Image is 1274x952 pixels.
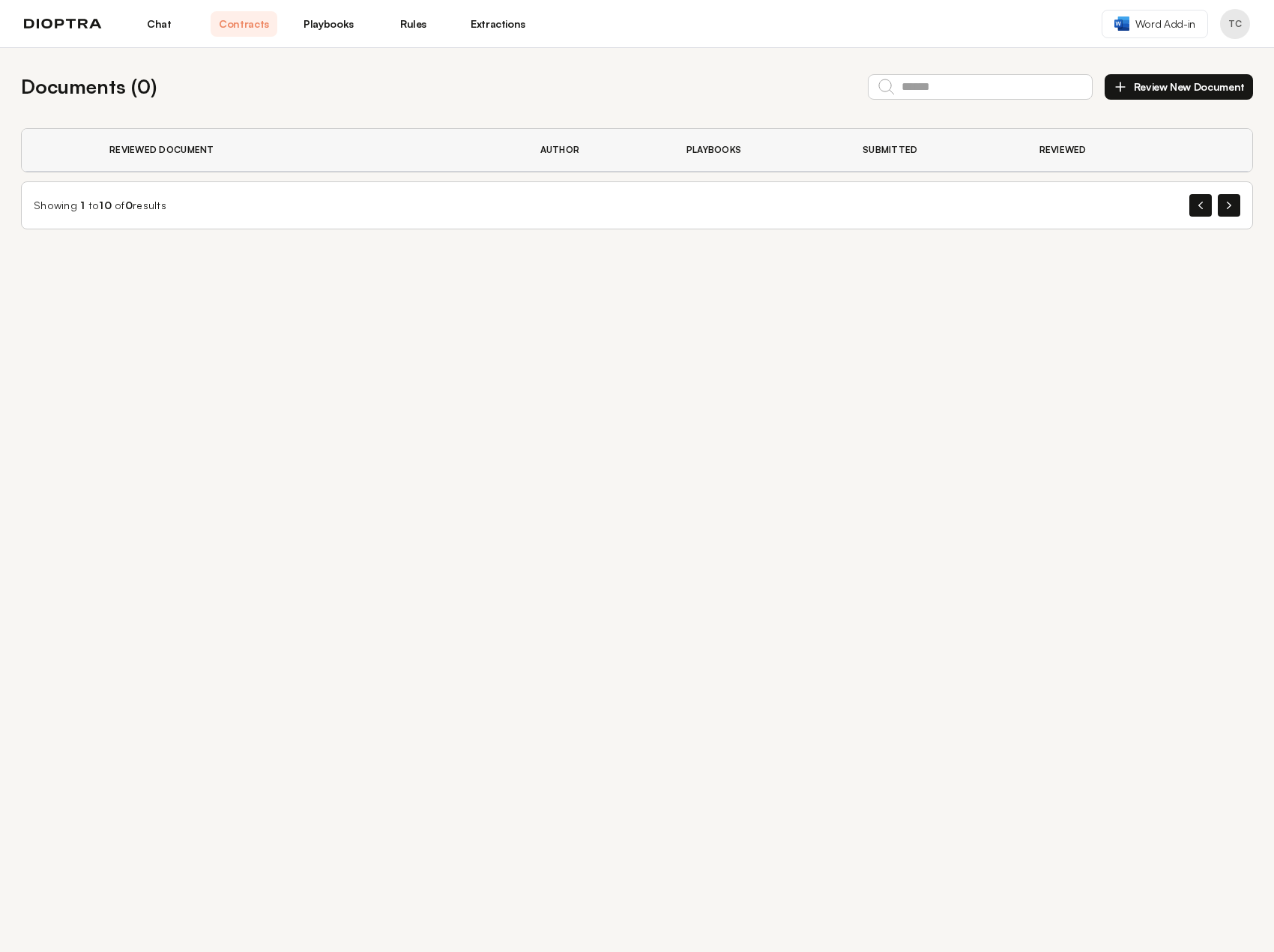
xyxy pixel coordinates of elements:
[1218,194,1240,217] button: Next
[91,129,522,172] th: Reviewed Document
[34,198,166,213] div: Showing to of results
[21,72,157,101] h2: Documents ( 0 )
[1021,129,1183,172] th: Reviewed
[465,11,531,37] a: Extractions
[380,11,447,37] a: Rules
[522,129,668,172] th: Author
[1220,9,1250,39] button: Profile menu
[99,199,112,211] span: 10
[845,129,1021,172] th: Submitted
[295,11,362,37] a: Playbooks
[668,129,845,172] th: Playbooks
[1102,10,1208,38] a: Word Add-in
[24,19,102,29] img: logo
[211,11,277,37] a: Contracts
[1105,74,1253,100] button: Review New Document
[1135,16,1195,31] span: Word Add-in
[125,199,133,211] span: 0
[126,11,193,37] a: Chat
[1114,16,1129,31] img: word
[80,199,85,211] span: 1
[1189,194,1212,217] button: Previous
